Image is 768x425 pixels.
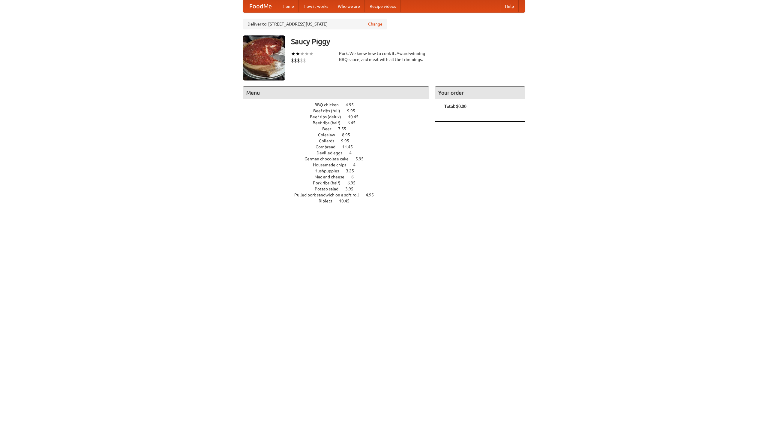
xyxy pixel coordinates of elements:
span: Mac and cheese [314,175,350,179]
span: 10.45 [339,199,355,203]
span: Collards [319,138,340,143]
a: Hushpuppies 3.25 [314,168,365,173]
h4: Your order [435,87,525,99]
a: Recipe videos [365,0,401,12]
a: FoodMe [243,0,278,12]
a: Collards 9.95 [319,138,360,143]
a: Riblets 10.45 [319,199,361,203]
a: Beef ribs (full) 9.95 [313,108,366,113]
li: ★ [295,50,300,57]
span: Beef ribs (delux) [310,114,347,119]
a: Home [278,0,299,12]
span: BBQ chicken [314,102,345,107]
li: $ [303,57,306,64]
span: Beef ribs (half) [313,120,346,125]
a: How it works [299,0,333,12]
div: Pork. We know how to cook it. Award-winning BBQ sauce, and meat with all the trimmings. [339,50,429,62]
span: Pulled pork sandwich on a soft roll [294,193,365,197]
span: Beef ribs (full) [313,108,346,113]
span: 9.95 [341,138,355,143]
span: 6.45 [347,120,361,125]
span: 11.45 [342,144,359,149]
span: 8.95 [342,132,356,137]
span: 4 [349,150,358,155]
span: 3.25 [346,168,360,173]
a: Pork ribs (half) 6.95 [313,181,367,185]
span: 9.95 [347,108,361,113]
span: 10.45 [348,114,364,119]
a: Help [500,0,519,12]
span: Housemade chips [313,162,352,167]
a: Pulled pork sandwich on a soft roll 4.95 [294,193,385,197]
a: Change [368,21,382,27]
span: Cornbread [316,144,341,149]
a: German chocolate cake 5.95 [304,156,375,161]
span: Potato salad [315,187,344,191]
span: 4.95 [346,102,360,107]
a: Beef ribs (delux) 10.45 [310,114,370,119]
span: Riblets [319,199,338,203]
li: $ [300,57,303,64]
li: $ [297,57,300,64]
span: 3.95 [345,187,359,191]
span: Pork ribs (half) [313,181,346,185]
li: ★ [300,50,304,57]
li: $ [294,57,297,64]
img: angular.jpg [243,35,285,80]
a: Mac and cheese 6 [314,175,365,179]
span: 5.95 [355,156,370,161]
a: Potato salad 3.95 [315,187,364,191]
li: ★ [304,50,309,57]
a: Devilled eggs 4 [316,150,363,155]
li: ★ [291,50,295,57]
li: ★ [309,50,313,57]
li: $ [291,57,294,64]
h4: Menu [243,87,429,99]
span: Hushpuppies [314,168,345,173]
span: Beer [322,126,337,131]
a: Coleslaw 8.95 [318,132,361,137]
h3: Saucy Piggy [291,35,525,47]
div: Deliver to: [STREET_ADDRESS][US_STATE] [243,19,387,29]
span: Coleslaw [318,132,341,137]
a: Housemade chips 4 [313,162,367,167]
span: 4 [353,162,361,167]
span: Devilled eggs [316,150,348,155]
span: 7.55 [338,126,352,131]
a: Beer 7.55 [322,126,357,131]
a: Who we are [333,0,365,12]
span: 4.95 [366,193,380,197]
span: 6.95 [347,181,361,185]
b: Total: $0.00 [444,104,466,109]
a: Cornbread 11.45 [316,144,364,149]
a: BBQ chicken 4.95 [314,102,365,107]
a: Beef ribs (half) 6.45 [313,120,367,125]
span: 6 [351,175,360,179]
span: German chocolate cake [304,156,355,161]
